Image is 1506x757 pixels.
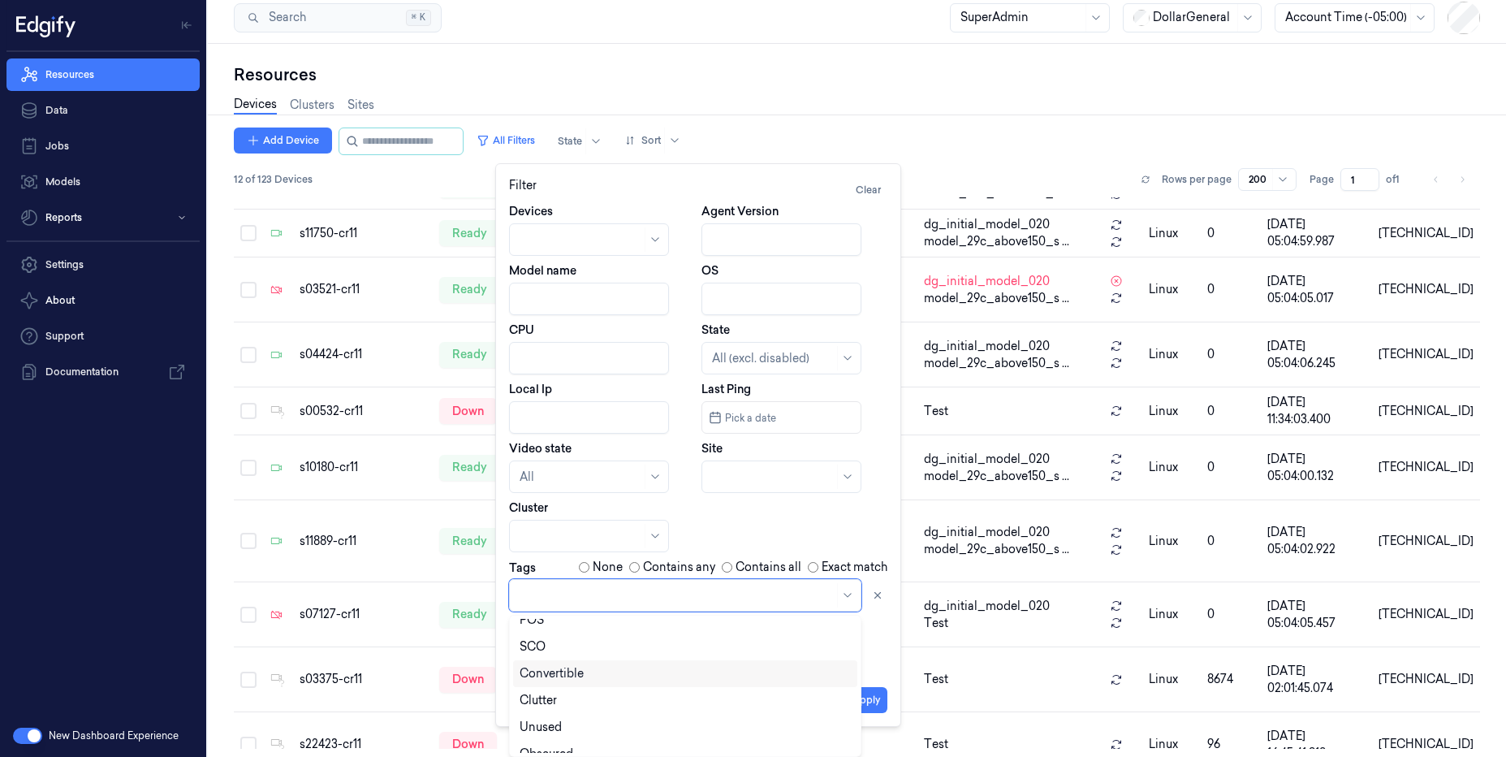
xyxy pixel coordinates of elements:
[520,612,544,629] div: POS
[1425,168,1474,191] nav: pagination
[520,719,562,736] div: Unused
[439,220,500,246] div: ready
[1207,346,1254,363] div: 0
[174,12,200,38] button: Toggle Navigation
[290,97,334,114] a: Clusters
[701,262,718,279] label: OS
[1267,338,1366,372] div: [DATE] 05:04:06.245
[234,172,313,187] span: 12 of 123 Devices
[439,398,497,424] div: down
[924,524,1050,541] span: dg_initial_model_020
[722,410,776,426] span: Pick a date
[1379,671,1474,688] div: [TECHNICAL_ID]
[6,356,200,388] a: Documentation
[234,128,332,154] button: Add Device
[1379,459,1474,476] div: [TECHNICAL_ID]
[701,440,723,456] label: Site
[924,355,1069,372] span: model_29c_above150_s ...
[6,58,200,91] a: Resources
[1149,403,1195,420] p: linux
[1386,172,1412,187] span: of 1
[234,3,442,32] button: Search⌘K
[439,277,500,303] div: ready
[300,533,427,550] div: s11889-cr11
[509,322,534,338] label: CPU
[470,128,542,154] button: All Filters
[924,290,1069,307] span: model_29c_above150_s ...
[1379,225,1474,242] div: [TECHNICAL_ID]
[736,559,801,576] label: Contains all
[924,468,1069,485] span: model_29c_above150_s ...
[1207,281,1254,298] div: 0
[6,166,200,198] a: Models
[6,249,200,281] a: Settings
[1267,394,1366,428] div: [DATE] 11:34:03.400
[240,225,257,241] button: Select row
[509,262,576,279] label: Model name
[1379,736,1474,753] div: [TECHNICAL_ID]
[924,615,948,632] span: Test
[924,598,1050,615] span: dg_initial_model_020
[1162,172,1232,187] p: Rows per page
[234,63,1480,86] div: Resources
[234,96,277,115] a: Devices
[1379,403,1474,420] div: [TECHNICAL_ID]
[509,500,548,516] label: Cluster
[300,281,427,298] div: s03521-cr11
[439,455,500,481] div: ready
[520,638,546,655] div: SCO
[1207,736,1254,753] div: 96
[924,216,1050,233] span: dg_initial_model_020
[300,606,427,623] div: s07127-cr11
[240,347,257,363] button: Select row
[1207,533,1254,550] div: 0
[1149,459,1195,476] p: linux
[1149,671,1195,688] p: linux
[924,541,1069,558] span: model_29c_above150_s ...
[1149,606,1195,623] p: linux
[6,320,200,353] a: Support
[439,602,500,628] div: ready
[6,130,200,162] a: Jobs
[1207,671,1254,688] div: 8674
[509,381,552,397] label: Local Ip
[1267,524,1366,558] div: [DATE] 05:04:02.922
[1379,346,1474,363] div: [TECHNICAL_ID]
[1310,172,1334,187] span: Page
[1379,281,1474,298] div: [TECHNICAL_ID]
[924,671,948,688] span: Test
[1149,281,1195,298] p: linux
[262,9,306,26] span: Search
[300,346,427,363] div: s04424-cr11
[509,177,887,203] div: Filter
[1207,459,1254,476] div: 0
[439,528,500,554] div: ready
[924,338,1050,355] span: dg_initial_model_020
[509,562,536,573] label: Tags
[240,282,257,298] button: Select row
[240,607,257,623] button: Select row
[439,667,497,693] div: down
[6,284,200,317] button: About
[1207,606,1254,623] div: 0
[849,177,887,203] button: Clear
[1207,225,1254,242] div: 0
[347,97,374,114] a: Sites
[1379,533,1474,550] div: [TECHNICAL_ID]
[701,381,751,397] label: Last Ping
[701,401,861,434] button: Pick a date
[701,203,779,219] label: Agent Version
[520,665,584,682] div: Convertible
[240,460,257,476] button: Select row
[1207,403,1254,420] div: 0
[924,273,1050,290] span: dg_initial_model_020
[1267,598,1366,632] div: [DATE] 05:04:05.457
[822,559,887,576] label: Exact match
[1267,273,1366,307] div: [DATE] 05:04:05.017
[240,737,257,753] button: Select row
[300,225,427,242] div: s11750-cr11
[509,440,572,456] label: Video state
[846,687,887,713] button: Apply
[300,671,427,688] div: s03375-cr11
[520,692,557,709] div: Clutter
